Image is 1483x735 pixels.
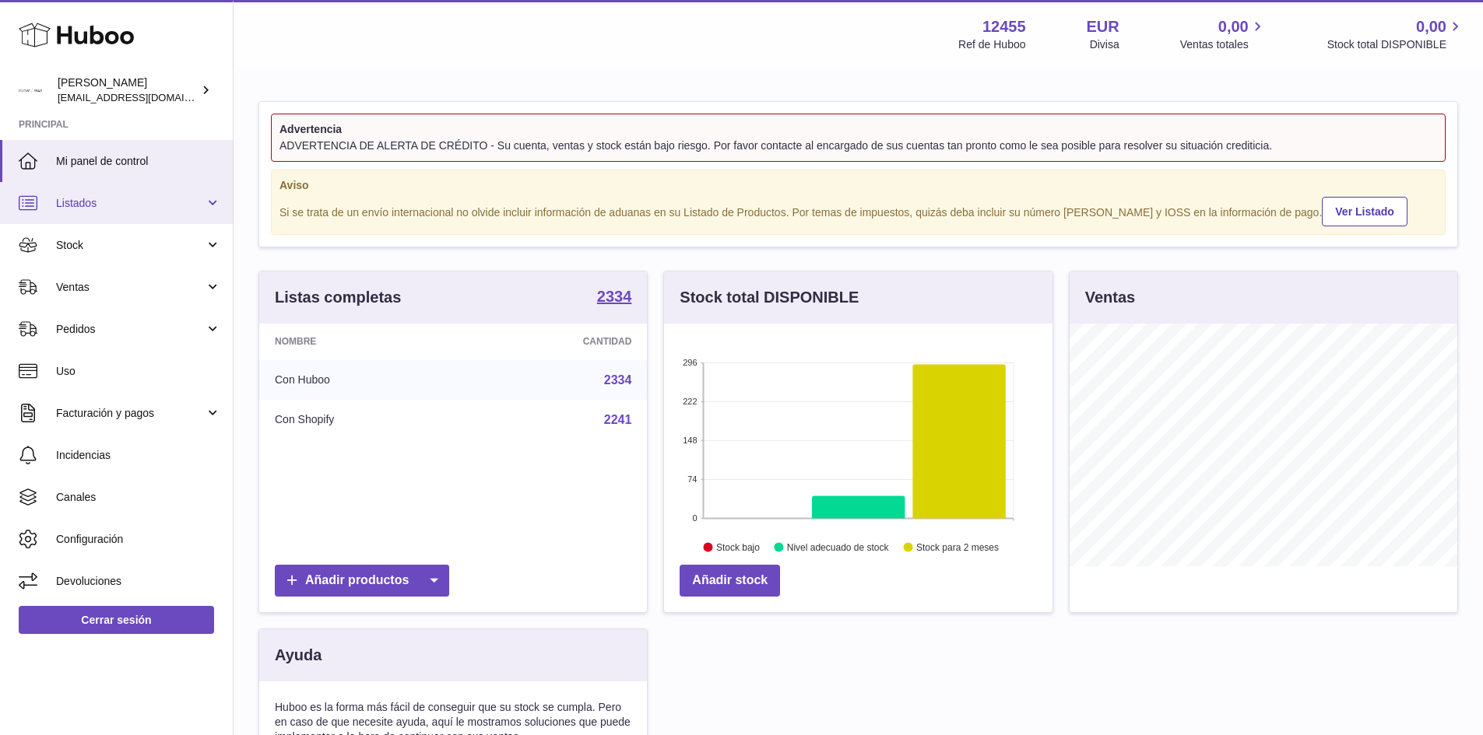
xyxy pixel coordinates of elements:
[56,196,205,211] span: Listados
[1180,37,1267,52] span: Ventas totales
[693,514,698,523] text: 0
[1322,197,1407,226] a: Ver Listado
[604,413,632,426] a: 2241
[1087,16,1119,37] strong: EUR
[56,280,205,295] span: Ventas
[680,287,859,308] h3: Stock total DISPONIBLE
[275,565,449,597] a: Añadir productos
[279,195,1437,227] div: Si se trata de un envío internacional no olvide incluir información de aduanas en su Listado de P...
[982,16,1026,37] strong: 12455
[56,448,221,463] span: Incidencias
[716,542,760,553] text: Stock bajo
[1327,16,1464,52] a: 0,00 Stock total DISPONIBLE
[19,606,214,634] a: Cerrar sesión
[683,397,697,407] text: 222
[916,542,999,553] text: Stock para 2 meses
[466,324,648,359] th: Cantidad
[597,289,632,304] strong: 2334
[56,532,221,547] span: Configuración
[56,238,205,253] span: Stock
[683,436,697,446] text: 148
[1085,287,1135,308] h3: Ventas
[1180,16,1267,52] a: 0,00 Ventas totales
[787,542,890,553] text: Nivel adecuado de stock
[56,364,221,379] span: Uso
[1218,16,1249,37] span: 0,00
[279,122,1437,137] strong: Advertencia
[19,79,42,102] img: pedidos@glowrias.com
[58,91,229,103] span: [EMAIL_ADDRESS][DOMAIN_NAME]
[680,565,780,597] a: Añadir stock
[279,178,1437,193] strong: Aviso
[597,289,632,307] a: 2334
[56,574,221,589] span: Devoluciones
[56,154,221,169] span: Mi panel de control
[1416,16,1446,37] span: 0,00
[958,37,1025,52] div: Ref de Huboo
[604,373,632,387] a: 2334
[259,360,466,401] td: Con Huboo
[56,406,205,421] span: Facturación y pagos
[683,359,697,368] text: 296
[279,138,1437,153] div: ADVERTENCIA DE ALERTA DE CRÉDITO - Su cuenta, ventas y stock están bajo riesgo. Por favor contact...
[275,287,401,308] h3: Listas completas
[259,400,466,440] td: Con Shopify
[56,322,205,337] span: Pedidos
[259,324,466,359] th: Nombre
[1327,37,1464,52] span: Stock total DISPONIBLE
[688,475,698,485] text: 74
[1090,37,1119,52] div: Divisa
[58,75,198,105] div: [PERSON_NAME]
[56,490,221,505] span: Canales
[275,645,322,666] h3: Ayuda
